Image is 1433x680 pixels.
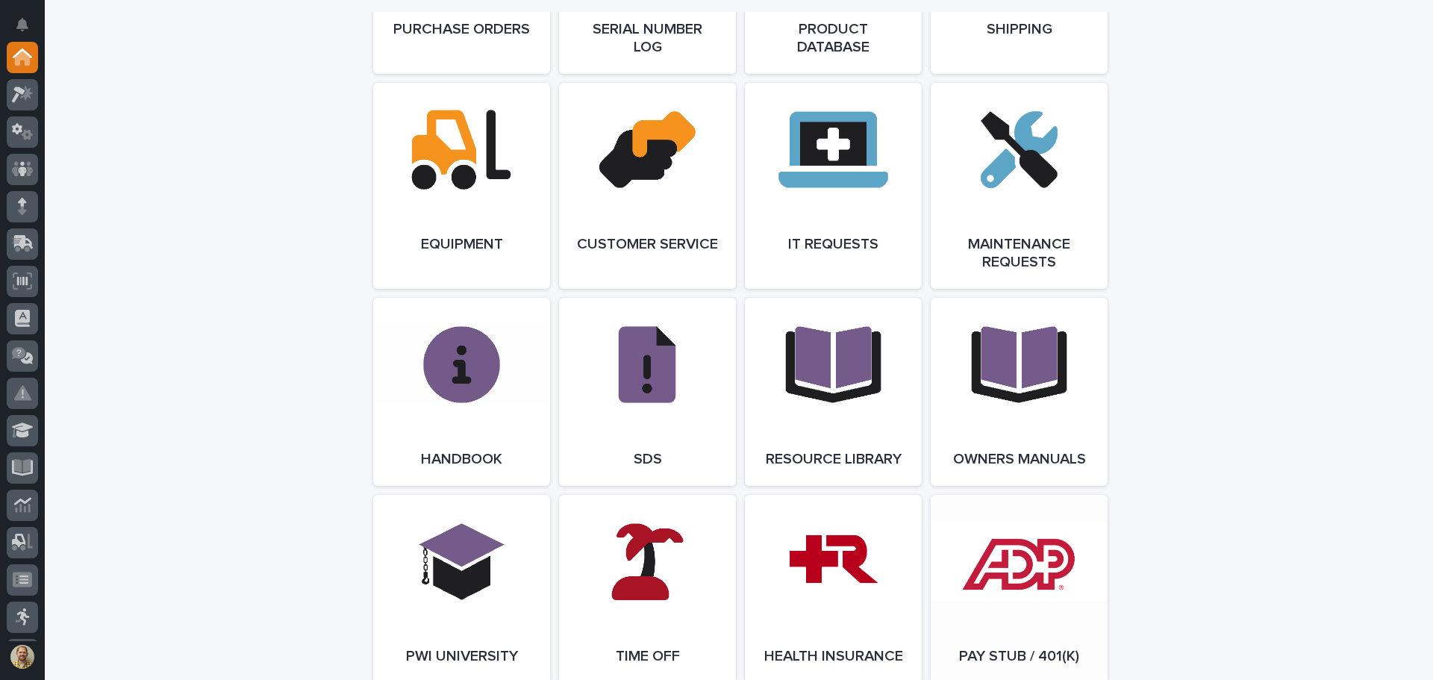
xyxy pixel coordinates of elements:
[745,298,922,486] a: Resource Library
[559,83,736,289] a: Customer Service
[373,298,550,486] a: Handbook
[931,298,1108,486] a: Owners Manuals
[373,83,550,289] a: Equipment
[931,83,1108,289] a: Maintenance Requests
[7,641,38,673] button: users-avatar
[745,83,922,289] a: IT Requests
[559,298,736,486] a: SDS
[19,18,38,42] div: Notifications
[7,9,38,40] button: Notifications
